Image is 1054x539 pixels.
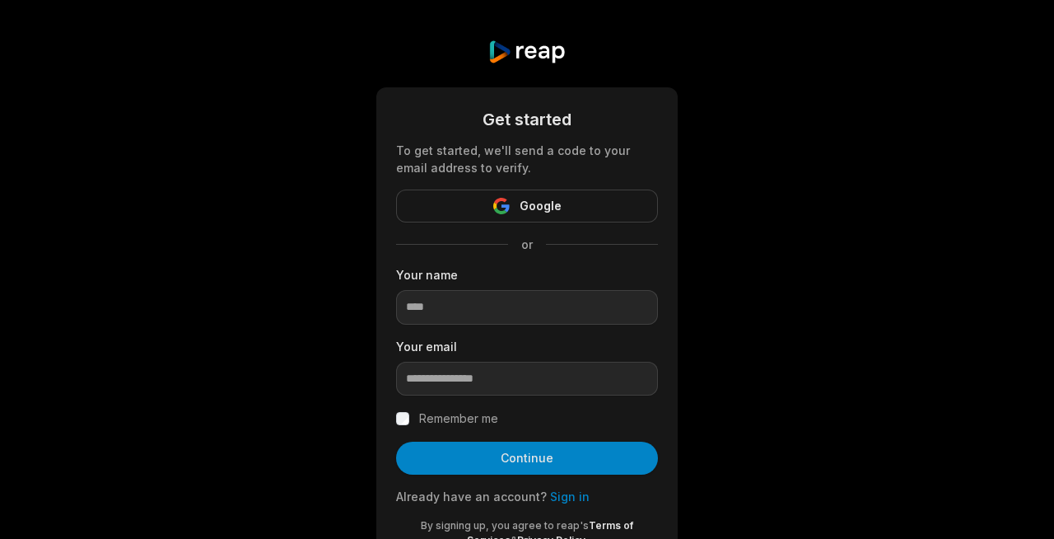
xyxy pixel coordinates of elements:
span: or [508,236,546,253]
button: Google [396,190,658,223]
label: Your email [396,338,658,355]
label: Your name [396,266,658,284]
span: Google [520,196,562,216]
button: Continue [396,442,658,475]
img: reap [487,40,566,64]
div: To get started, we'll send a code to your email address to verify. [396,142,658,176]
a: Sign in [550,490,590,504]
label: Remember me [419,409,498,429]
span: By signing up, you agree to reap's [421,519,589,532]
div: Get started [396,107,658,132]
span: Already have an account? [396,490,547,504]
